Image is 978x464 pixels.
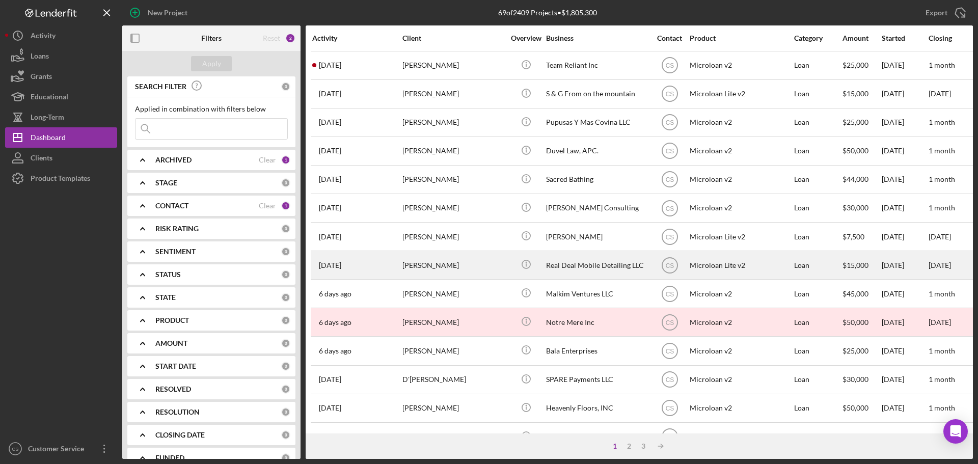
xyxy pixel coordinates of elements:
div: [PERSON_NAME] [402,166,504,193]
div: Microloan v2 [690,395,792,422]
div: Business [546,34,648,42]
div: 0 [281,82,290,91]
div: Loan [794,252,841,279]
time: 2025-08-07 18:21 [319,432,341,441]
div: [DATE] [882,280,928,307]
text: CS [665,148,674,155]
div: Long-Term [31,107,64,130]
div: Client [402,34,504,42]
div: Pupusas Y Mas Covina LLC [546,109,648,136]
div: [DATE] [882,166,928,193]
div: 2 [622,442,636,450]
button: Clients [5,148,117,168]
div: Bala Enterprises [546,337,648,364]
div: $25,000 [843,52,881,79]
div: Contact [650,34,689,42]
time: 2025-08-15 23:02 [319,118,341,126]
div: 0 [281,407,290,417]
text: CS [665,176,674,183]
text: CS [665,205,674,212]
div: Loan [794,80,841,107]
div: [PERSON_NAME] Consulting [546,195,648,222]
div: Apply [202,56,221,71]
a: Activity [5,25,117,46]
div: Microloan v2 [690,52,792,79]
div: 2 [285,33,295,43]
b: STAGE [155,179,177,187]
b: RESOLVED [155,385,191,393]
div: Microloan v2 [690,309,792,336]
div: 0 [281,224,290,233]
time: [DATE] [929,89,951,98]
div: New Project [148,3,187,23]
div: 69 of 2409 Projects • $1,805,300 [498,9,597,17]
b: STATE [155,293,176,302]
div: Product [690,34,792,42]
button: Apply [191,56,232,71]
time: [DATE] [929,318,951,326]
b: RISK RATING [155,225,199,233]
b: STATUS [155,270,181,279]
text: CS [665,91,674,98]
time: 1 month [929,118,955,126]
time: 2025-08-12 17:39 [319,347,351,355]
div: SPARE Payments LLC [546,366,648,393]
div: Microloan v2 [690,109,792,136]
b: RESOLUTION [155,408,200,416]
div: [PERSON_NAME] [402,138,504,165]
text: CS [665,319,674,326]
b: PRODUCT [155,316,189,324]
div: Loan [794,109,841,136]
text: CS [665,290,674,297]
div: Microloan v2 [690,366,792,393]
text: CS [665,233,674,240]
div: [DATE] [882,252,928,279]
div: [PERSON_NAME] [402,423,504,450]
text: CS [665,376,674,384]
time: 1 month [929,346,955,355]
time: 1 month [929,146,955,155]
div: 0 [281,270,290,279]
div: Microloan Lite v2 [690,423,792,450]
time: 1 month [929,203,955,212]
div: 0 [281,385,290,394]
b: CONTACT [155,202,188,210]
div: Grants [31,66,52,89]
time: 2025-08-17 16:53 [319,61,341,69]
div: Applied in combination with filters below [135,105,288,113]
div: Amount [843,34,881,42]
text: CS [665,119,674,126]
b: AMOUNT [155,339,187,347]
div: Loan [794,223,841,250]
div: Loan [794,309,841,336]
text: CS [665,348,674,355]
div: [DATE] [882,366,928,393]
b: CLOSING DATE [155,431,205,439]
a: Long-Term [5,107,117,127]
div: Loan [794,280,841,307]
div: $25,000 [843,109,881,136]
time: 1 month [929,289,955,298]
div: [DATE] [882,80,928,107]
div: Microloan v2 [690,138,792,165]
div: $15,000 [843,80,881,107]
div: [PERSON_NAME] [402,223,504,250]
div: Loan [794,52,841,79]
div: 1 [281,201,290,210]
div: $50,000 [843,138,881,165]
div: Microloan Lite v2 [690,252,792,279]
button: Dashboard [5,127,117,148]
div: 0 [281,293,290,302]
div: 1 [608,442,622,450]
div: Al's Donuts [546,423,648,450]
time: 1 month [929,61,955,69]
time: [DATE] [929,261,951,269]
div: Category [794,34,841,42]
div: [DATE] [882,395,928,422]
div: [DATE] [882,109,928,136]
button: Educational [5,87,117,107]
div: Malkim Ventures LLC [546,280,648,307]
